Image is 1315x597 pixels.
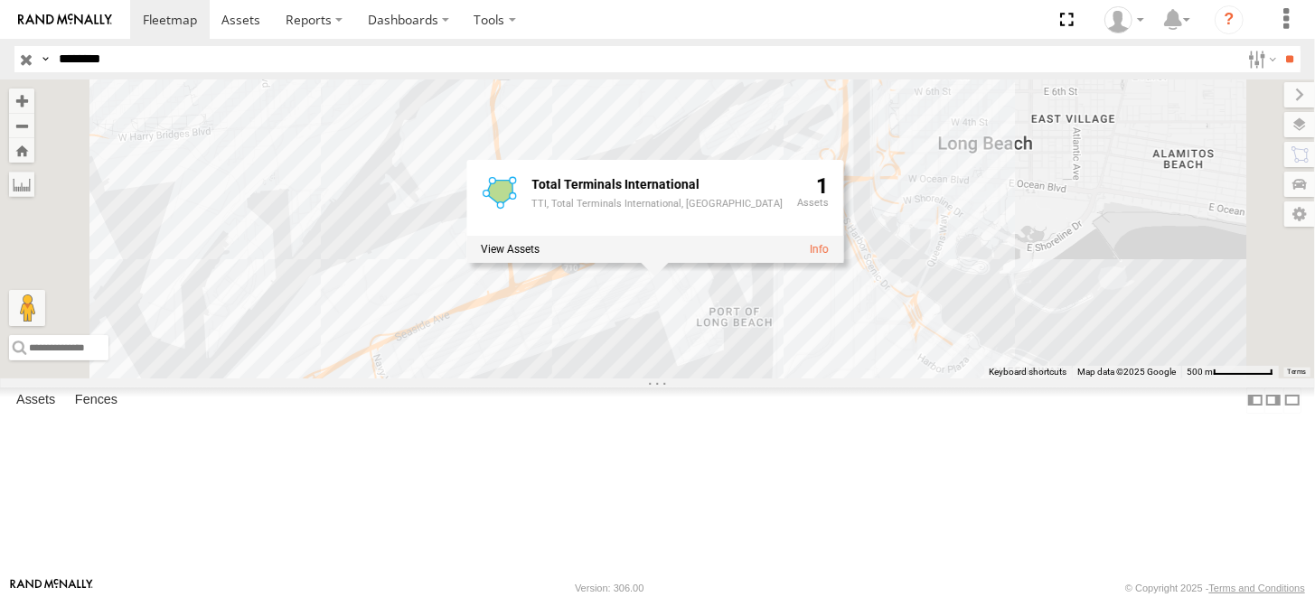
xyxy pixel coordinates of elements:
[531,200,783,210] div: TTI, Total Terminals International, [GEOGRAPHIC_DATA]
[1215,5,1244,34] i: ?
[7,388,64,414] label: Assets
[1187,367,1213,377] span: 500 m
[1181,366,1279,378] button: Map Scale: 500 m per 63 pixels
[531,178,783,191] div: Fence Name - Total Terminals International
[9,172,34,197] label: Measure
[1241,46,1280,72] label: Search Filter Options
[1283,387,1301,414] label: Hide Summary Table
[989,366,1066,378] button: Keyboard shortcuts
[481,243,540,256] label: View assets associated with this fence
[10,579,93,597] a: Visit our Website
[1077,367,1176,377] span: Map data ©2025 Google
[1098,6,1151,33] div: Zulema McIntosch
[9,113,34,138] button: Zoom out
[797,174,829,232] div: 1
[1125,583,1305,593] div: © Copyright 2025 -
[38,46,52,72] label: Search Query
[9,89,34,113] button: Zoom in
[9,290,45,326] button: Drag Pegman onto the map to open Street View
[18,14,112,26] img: rand-logo.svg
[1284,201,1315,227] label: Map Settings
[66,388,127,414] label: Fences
[1209,583,1305,593] a: Terms and Conditions
[1288,368,1307,375] a: Terms
[810,243,829,256] a: View fence details
[1264,387,1282,414] label: Dock Summary Table to the Right
[1246,387,1264,414] label: Dock Summary Table to the Left
[575,583,643,593] div: Version: 306.00
[9,138,34,163] button: Zoom Home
